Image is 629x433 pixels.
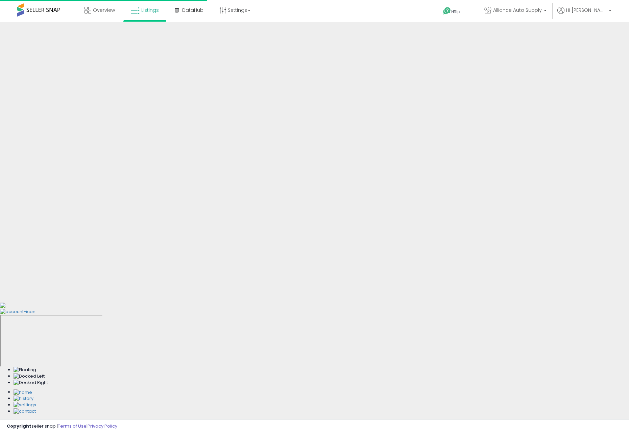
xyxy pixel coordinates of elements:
[14,367,36,373] img: Floating
[14,389,32,396] img: Home
[14,380,48,386] img: Docked Right
[14,402,36,408] img: Settings
[451,9,460,15] span: Help
[557,7,611,22] a: Hi [PERSON_NAME]
[93,7,115,14] span: Overview
[14,373,45,380] img: Docked Left
[443,7,451,15] i: Get Help
[14,396,33,402] img: History
[566,7,607,14] span: Hi [PERSON_NAME]
[438,2,474,22] a: Help
[182,7,203,14] span: DataHub
[141,7,159,14] span: Listings
[493,7,542,14] span: Alliance Auto Supply
[14,408,36,415] img: Contact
